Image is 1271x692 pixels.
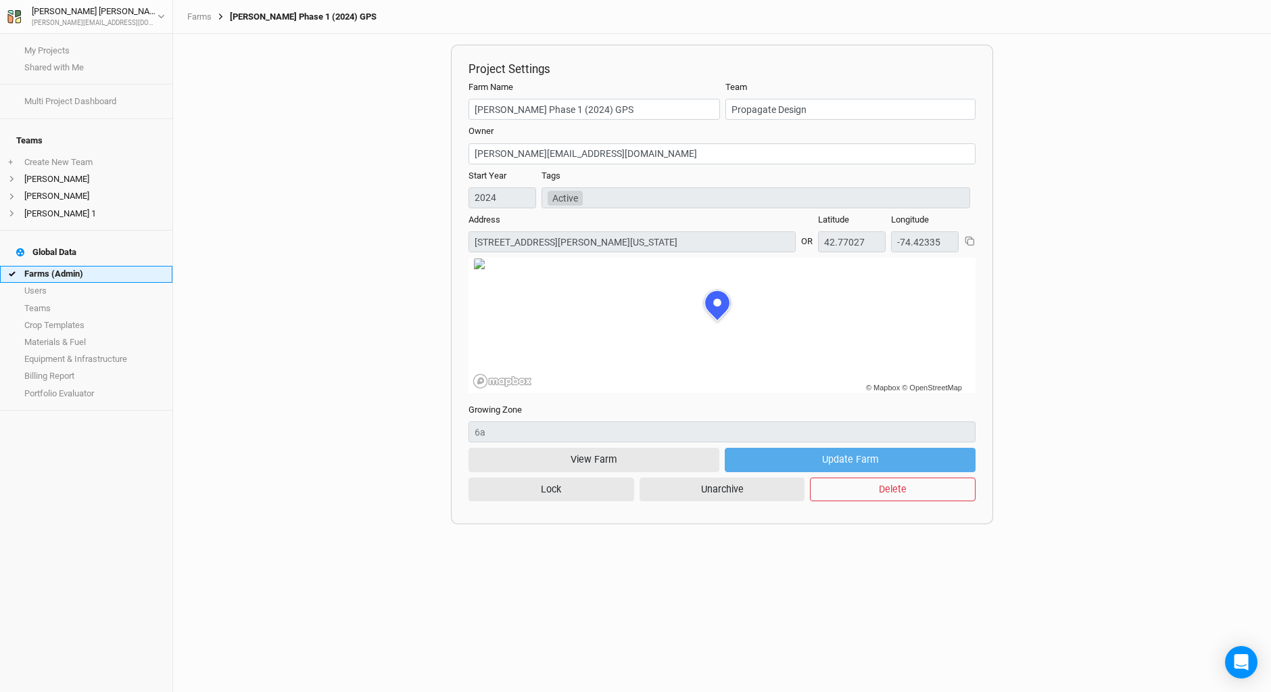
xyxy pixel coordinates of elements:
[473,373,532,389] a: Mapbox logo
[32,5,158,18] div: [PERSON_NAME] [PERSON_NAME]
[469,214,500,226] label: Address
[542,170,560,182] label: Tags
[964,235,976,247] button: Copy
[891,214,929,226] label: Longitude
[469,478,634,501] button: Lock
[725,99,976,120] input: Propagate Design
[891,231,959,252] input: Longitude
[212,11,377,22] div: [PERSON_NAME] Phase 1 (2024) GPS
[469,170,506,182] label: Start Year
[469,187,536,208] input: Start Year
[16,247,76,258] div: Global Data
[469,81,513,93] label: Farm Name
[1225,646,1257,678] div: Open Intercom Messenger
[469,404,522,416] label: Growing Zone
[469,125,494,137] label: Owner
[8,127,164,154] h4: Teams
[818,231,886,252] input: Latitude
[801,225,813,248] div: OR
[469,421,976,442] input: 6a
[725,448,976,471] button: Update Farm
[8,157,13,168] span: +
[469,99,720,120] input: Project/Farm Name
[187,11,212,22] a: Farms
[7,4,166,28] button: [PERSON_NAME] [PERSON_NAME][PERSON_NAME][EMAIL_ADDRESS][DOMAIN_NAME]
[469,62,976,76] h2: Project Settings
[640,478,805,501] button: Unarchive
[469,448,719,471] button: View Farm
[866,384,900,392] a: © Mapbox
[902,384,962,392] a: © OpenStreetMap
[818,214,849,226] label: Latitude
[810,478,976,501] button: Delete
[725,81,747,93] label: Team
[32,18,158,28] div: [PERSON_NAME][EMAIL_ADDRESS][DOMAIN_NAME]
[469,143,976,164] input: bob@propagateventures.com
